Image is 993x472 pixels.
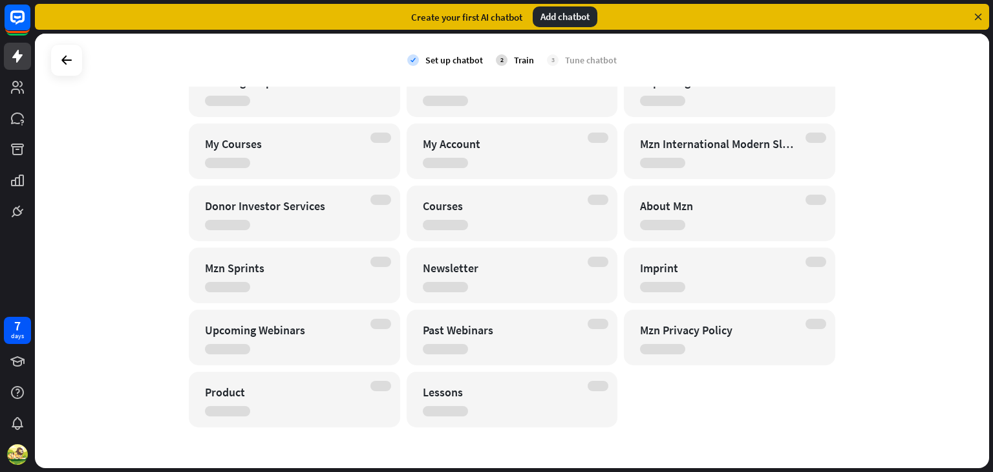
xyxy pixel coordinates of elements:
[640,261,796,275] div: Imprint
[205,385,361,400] div: Product
[14,320,21,332] div: 7
[423,198,579,213] div: Courses
[10,5,49,44] button: Open LiveChat chat widget
[496,54,507,66] div: 2
[411,11,522,23] div: Create your first AI chatbot
[640,323,796,338] div: Mzn Privacy Policy
[423,261,579,275] div: Newsletter
[640,136,796,151] div: Mzn International Modern Slavery Statement Policy
[205,323,361,338] div: Upcoming Webinars
[565,54,617,66] div: Tune chatbot
[205,198,361,213] div: Donor Investor Services
[407,54,419,66] i: check
[205,136,361,151] div: My Courses
[533,6,597,27] div: Add chatbot
[547,54,559,66] div: 3
[514,54,534,66] div: Train
[423,136,579,151] div: My Account
[640,198,796,213] div: About Mzn
[205,261,361,275] div: Mzn Sprints
[11,332,24,341] div: days
[423,385,579,400] div: Lessons
[425,54,483,66] div: Set up chatbot
[423,323,579,338] div: Past Webinars
[4,317,31,344] a: 7 days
